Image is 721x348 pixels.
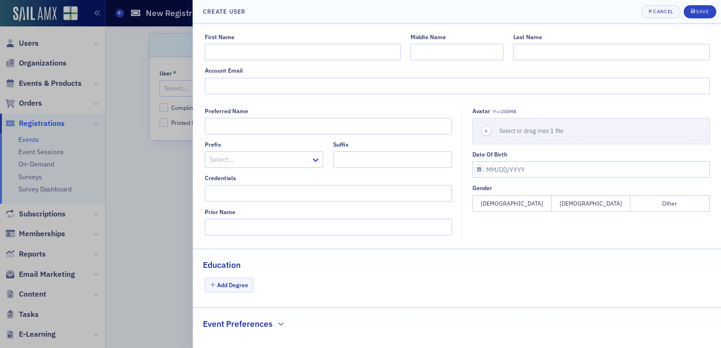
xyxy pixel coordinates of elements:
[552,195,631,212] button: [DEMOGRAPHIC_DATA]
[630,195,710,212] button: Other
[472,118,710,144] button: Select or drag max 1 file
[472,184,492,191] div: Gender
[684,5,716,18] button: Save
[205,278,254,292] button: Add Degree
[513,33,542,41] div: Last Name
[501,108,516,115] span: 250MB
[205,141,221,148] div: Prefix
[205,174,236,182] div: Credentials
[472,161,710,178] input: MM/DD/YYYY
[205,108,248,115] div: Preferred Name
[203,318,273,330] h2: Event Preferences
[653,9,673,14] div: Cancel
[472,195,552,212] button: [DEMOGRAPHIC_DATA]
[493,108,516,115] span: Max
[696,9,709,14] div: Save
[411,33,446,41] div: Middle Name
[641,5,680,18] button: Cancel
[203,7,245,16] h4: Create User
[499,127,563,134] span: Select or drag max 1 file
[472,151,507,158] div: Date of Birth
[205,33,235,41] div: First Name
[205,67,243,74] div: Account Email
[333,141,349,148] div: Suffix
[203,259,241,271] h2: Education
[205,208,235,215] div: Prior Name
[472,108,490,115] div: Avatar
